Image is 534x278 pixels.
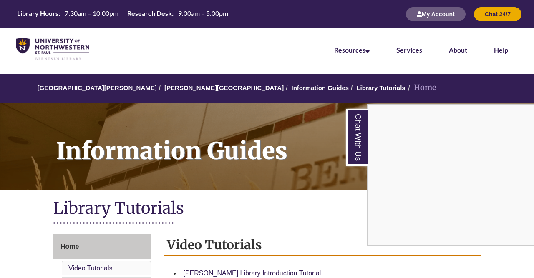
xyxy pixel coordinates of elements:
[494,46,508,54] a: Help
[396,46,422,54] a: Services
[449,46,467,54] a: About
[346,109,368,166] a: Chat With Us
[16,38,89,61] img: UNWSP Library Logo
[368,105,534,245] iframe: Chat Widget
[334,46,370,54] a: Resources
[367,104,534,246] div: Chat With Us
